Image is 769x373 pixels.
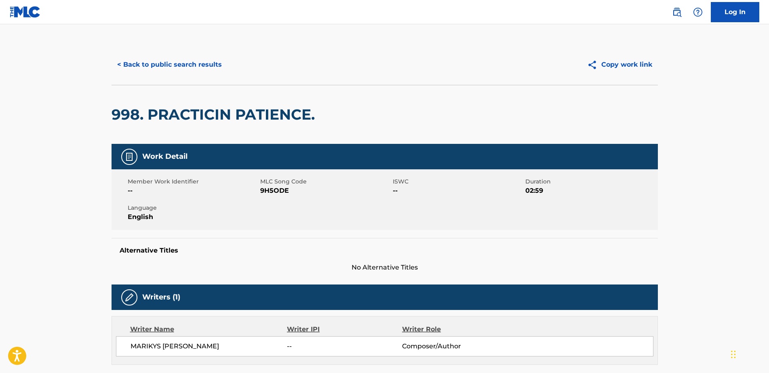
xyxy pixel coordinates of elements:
[587,60,601,70] img: Copy work link
[393,186,523,196] span: --
[525,186,656,196] span: 02:59
[128,204,258,212] span: Language
[287,341,402,351] span: --
[669,4,685,20] a: Public Search
[128,186,258,196] span: --
[131,341,287,351] span: MARIKYS [PERSON_NAME]
[112,105,319,124] h2: 998. PRACTICIN PATIENCE.
[130,325,287,334] div: Writer Name
[124,293,134,302] img: Writers
[729,334,769,373] iframe: Chat Widget
[731,342,736,367] div: Drag
[690,4,706,20] div: Help
[287,325,402,334] div: Writer IPI
[402,325,507,334] div: Writer Role
[112,55,228,75] button: < Back to public search results
[128,177,258,186] span: Member Work Identifier
[260,186,391,196] span: 9H5ODE
[525,177,656,186] span: Duration
[128,212,258,222] span: English
[393,177,523,186] span: ISWC
[581,55,658,75] button: Copy work link
[672,7,682,17] img: search
[711,2,759,22] a: Log In
[402,341,507,351] span: Composer/Author
[142,152,188,161] h5: Work Detail
[10,6,41,18] img: MLC Logo
[124,152,134,162] img: Work Detail
[142,293,180,302] h5: Writers (1)
[260,177,391,186] span: MLC Song Code
[120,247,650,255] h5: Alternative Titles
[693,7,703,17] img: help
[112,263,658,272] span: No Alternative Titles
